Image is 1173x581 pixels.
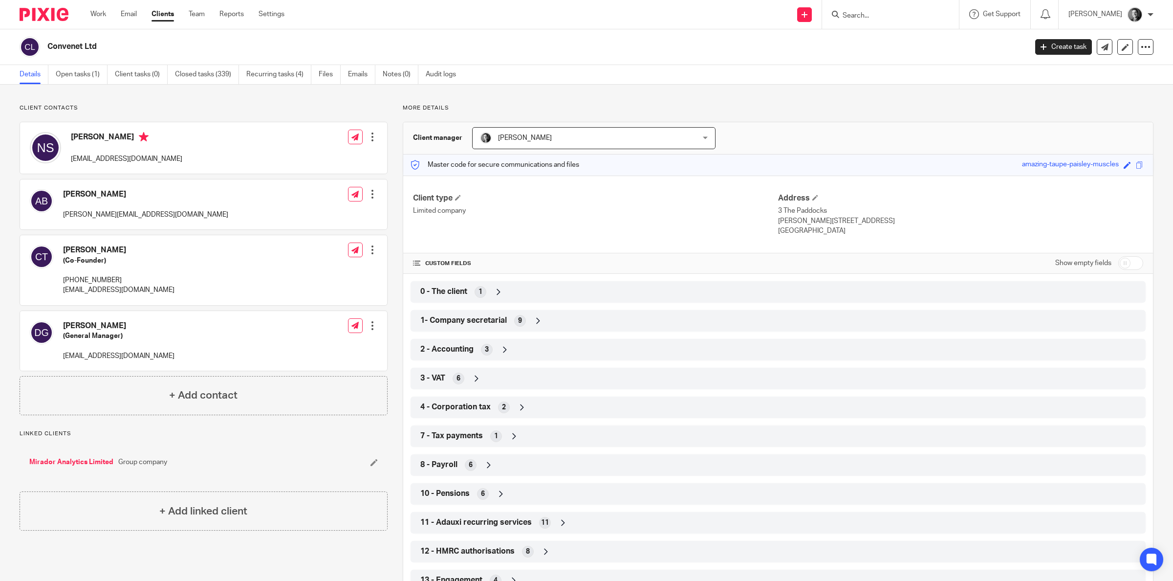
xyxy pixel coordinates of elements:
span: Get Support [983,11,1021,18]
span: Group company [118,457,167,467]
h4: CUSTOM FIELDS [413,260,778,268]
a: Open tasks (1) [56,65,108,84]
img: svg%3E [30,321,53,344]
img: svg%3E [30,245,53,268]
p: Linked clients [20,430,388,438]
span: 6 [481,489,485,499]
a: Details [20,65,48,84]
span: 3 - VAT [420,373,445,383]
img: DSC_9061-3.jpg [480,132,492,144]
p: More details [403,104,1153,112]
p: [EMAIL_ADDRESS][DOMAIN_NAME] [71,154,182,164]
div: amazing-taupe-paisley-muscles [1022,159,1119,171]
p: [EMAIL_ADDRESS][DOMAIN_NAME] [63,285,174,295]
h4: [PERSON_NAME] [71,132,182,144]
a: Clients [152,9,174,19]
img: svg%3E [20,37,40,57]
a: Emails [348,65,375,84]
img: DSC_9061-3.jpg [1127,7,1143,22]
h4: [PERSON_NAME] [63,189,228,200]
a: Files [319,65,341,84]
span: 6 [469,460,473,470]
h4: + Add linked client [159,504,247,519]
a: Settings [259,9,284,19]
img: Pixie [20,8,68,21]
a: Reports [219,9,244,19]
a: Client tasks (0) [115,65,168,84]
span: 11 - Adauxi recurring services [420,517,532,528]
h4: [PERSON_NAME] [63,245,174,255]
i: Primary [139,132,149,142]
img: svg%3E [30,189,53,213]
span: 1- Company secretarial [420,315,507,326]
span: 6 [456,374,460,383]
p: Client contacts [20,104,388,112]
span: 4 - Corporation tax [420,402,491,412]
p: [PHONE_NUMBER] [63,275,174,285]
span: 11 [541,518,549,528]
h4: Client type [413,193,778,203]
p: [PERSON_NAME][EMAIL_ADDRESS][DOMAIN_NAME] [63,210,228,220]
a: Email [121,9,137,19]
a: Recurring tasks (4) [246,65,311,84]
span: 10 - Pensions [420,489,470,499]
p: [GEOGRAPHIC_DATA] [778,226,1143,236]
a: Work [90,9,106,19]
h4: Address [778,193,1143,203]
img: svg%3E [30,132,61,163]
h3: Client manager [413,133,462,143]
p: Master code for secure communications and files [411,160,579,170]
span: 12 - HMRC authorisations [420,546,515,557]
a: Team [189,9,205,19]
span: 3 [485,345,489,355]
input: Search [842,12,930,21]
a: Closed tasks (339) [175,65,239,84]
span: 2 [502,402,506,412]
p: Limited company [413,206,778,216]
span: 1 [478,287,482,297]
h2: Convenet Ltd [47,42,826,52]
p: 3 The Paddocks [778,206,1143,216]
a: Audit logs [426,65,463,84]
h5: (Co-Founder) [63,256,174,266]
p: [EMAIL_ADDRESS][DOMAIN_NAME] [63,351,174,361]
a: Mirador Analytics Limited [29,457,113,467]
h5: (General Manager) [63,331,174,341]
span: 8 - Payroll [420,460,457,470]
label: Show empty fields [1055,258,1111,268]
span: [PERSON_NAME] [498,134,552,141]
span: 7 - Tax payments [420,431,483,441]
a: Create task [1035,39,1092,55]
p: [PERSON_NAME][STREET_ADDRESS] [778,216,1143,226]
span: 0 - The client [420,287,467,297]
span: 9 [518,316,522,326]
span: 1 [494,431,498,441]
span: 8 [526,547,530,557]
a: Notes (0) [383,65,418,84]
p: [PERSON_NAME] [1068,9,1122,19]
span: 2 - Accounting [420,344,474,355]
h4: + Add contact [169,388,238,403]
h4: [PERSON_NAME] [63,321,174,331]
